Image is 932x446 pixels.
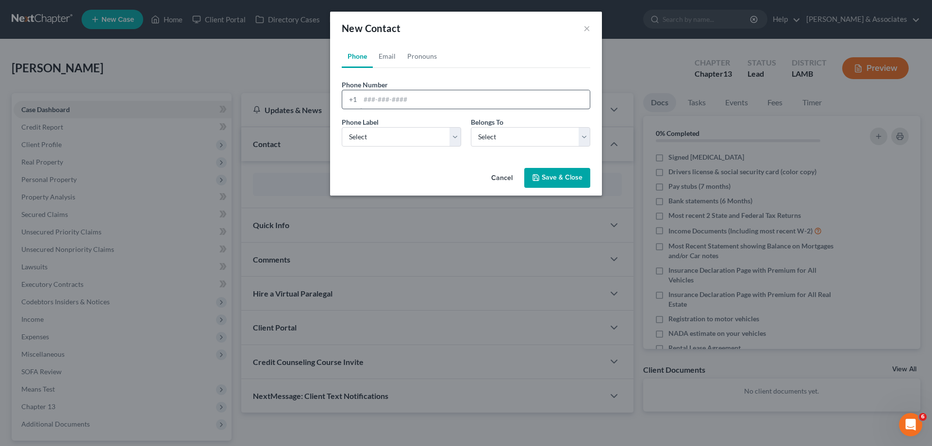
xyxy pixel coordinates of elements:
[919,413,927,421] span: 6
[524,168,590,188] button: Save & Close
[342,118,379,126] span: Phone Label
[342,22,400,34] span: New Contact
[360,90,590,109] input: ###-###-####
[899,413,922,436] iframe: Intercom live chat
[342,45,373,68] a: Phone
[373,45,401,68] a: Email
[342,81,388,89] span: Phone Number
[401,45,443,68] a: Pronouns
[483,169,520,188] button: Cancel
[342,90,360,109] div: +1
[471,118,503,126] span: Belongs To
[583,22,590,34] button: ×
